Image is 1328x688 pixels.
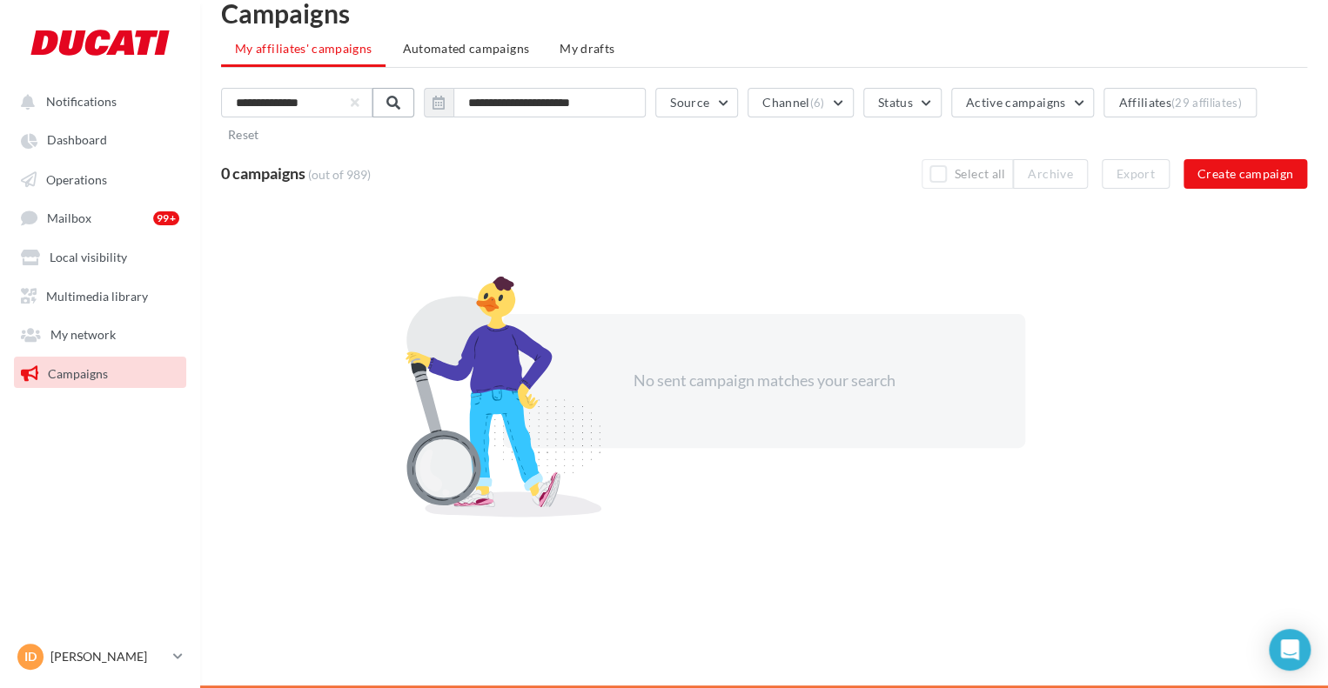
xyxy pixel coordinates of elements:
[1102,159,1170,189] button: Export
[748,88,853,117] button: Channel(6)
[46,288,148,303] span: Multimedia library
[1103,88,1256,117] button: Affiliates(29 affiliates)
[402,41,529,56] span: Automated campaigns
[10,163,190,194] a: Operations
[24,648,37,665] span: ID
[560,41,614,56] span: My drafts
[922,159,1013,189] button: Select all
[966,95,1066,110] span: Active campaigns
[50,648,166,665] p: [PERSON_NAME]
[47,133,107,148] span: Dashboard
[951,88,1095,117] button: Active campaigns
[10,240,190,271] a: Local visibility
[221,124,266,145] button: Reset
[10,357,190,388] a: Campaigns
[221,164,305,183] span: 0 campaigns
[614,370,914,392] div: No sent campaign matches your search
[50,327,116,342] span: My network
[810,96,825,110] span: (6)
[10,201,190,233] a: Mailbox 99+
[1171,96,1242,110] div: (29 affiliates)
[10,279,190,311] a: Multimedia library
[50,250,127,264] span: Local visibility
[1184,159,1307,189] button: Create campaign
[153,211,179,225] div: 99+
[1269,629,1311,671] div: Open Intercom Messenger
[46,94,117,109] span: Notifications
[14,640,186,673] a: ID [PERSON_NAME]
[48,365,108,380] span: Campaigns
[10,317,190,349] a: My network
[10,85,183,117] button: Notifications
[46,171,107,186] span: Operations
[10,124,190,155] a: Dashboard
[863,88,942,117] button: Status
[47,210,91,225] span: Mailbox
[1013,159,1087,189] button: Archive
[308,167,371,182] span: (out of 989)
[655,88,738,117] button: Source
